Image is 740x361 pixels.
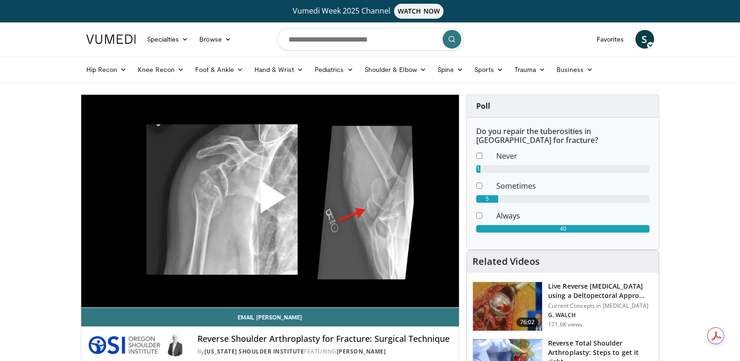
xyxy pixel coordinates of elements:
a: Vumedi Week 2025 ChannelWATCH NOW [88,4,653,19]
a: S [635,30,654,49]
a: 76:02 Live Reverse [MEDICAL_DATA] using a Deltopectoral Appro… Current Concepts in [MEDICAL_DATA]... [472,282,653,331]
video-js: Video Player [81,95,459,308]
h6: Do you repair the tuberosities in [GEOGRAPHIC_DATA] for fracture? [476,127,649,145]
a: Pediatrics [309,60,359,79]
a: [PERSON_NAME] [337,347,386,355]
p: 171.6K views [548,321,582,328]
dd: Sometimes [489,180,656,191]
a: Business [551,60,599,79]
span: WATCH NOW [394,4,444,19]
a: Shoulder & Elbow [359,60,432,79]
a: Hip Recon [81,60,133,79]
a: Favorites [591,30,630,49]
dd: Never [489,150,656,162]
dd: Always [489,210,656,221]
img: 684033_3.png.150x105_q85_crop-smart_upscale.jpg [473,282,542,331]
a: Spine [432,60,469,79]
div: 1 [476,165,480,173]
img: Avatar [164,334,186,356]
h3: Live Reverse [MEDICAL_DATA] using a Deltopectoral Appro… [548,282,653,300]
div: 5 [476,195,498,203]
strong: Poll [476,101,490,111]
div: 40 [476,225,649,233]
h4: Reverse Shoulder Arthroplasty for Fracture: Surgical Technique [197,334,451,344]
a: Trauma [509,60,551,79]
p: G. WALCH [548,311,653,319]
div: By FEATURING [197,347,451,356]
a: Email [PERSON_NAME] [81,308,459,326]
span: 76:02 [516,318,539,327]
h4: Related Videos [472,256,540,267]
img: VuMedi Logo [86,35,136,44]
a: Hand & Wrist [249,60,309,79]
a: Foot & Ankle [190,60,249,79]
a: Browse [194,30,237,49]
a: Knee Recon [132,60,190,79]
p: Current Concepts in [MEDICAL_DATA] [548,302,653,310]
input: Search topics, interventions [277,28,464,50]
img: Oregon Shoulder Institute [89,334,160,356]
a: Specialties [141,30,194,49]
button: Play Video [186,155,354,247]
a: [US_STATE] Shoulder Institute [204,347,304,355]
a: Sports [469,60,509,79]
